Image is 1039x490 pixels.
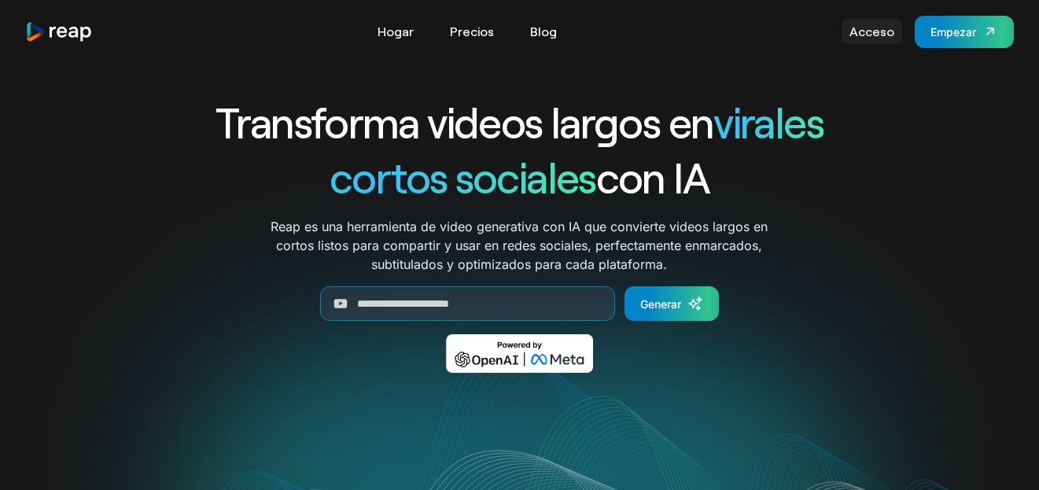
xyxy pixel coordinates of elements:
font: Reap es una herramienta de video generativa con IA que convierte videos largos en cortos listos p... [271,219,768,272]
font: Generar [640,297,681,311]
a: hogar [25,21,93,42]
a: Blog [522,19,565,44]
font: cortos sociales [330,151,596,202]
font: Acceso [849,24,894,39]
a: Precios [442,19,502,44]
a: Hogar [370,19,422,44]
font: Blog [530,24,557,39]
a: Generar [625,286,719,321]
form: Generar formulario [193,286,847,321]
font: Transforma videos largos en [216,96,713,147]
font: Precios [450,24,494,39]
font: virales [713,96,823,147]
font: Hogar [378,24,414,39]
a: Acceso [842,19,902,44]
img: logotipo de cosechar [25,21,93,42]
a: Empezar [915,16,1014,48]
img: Desarrollado por OpenAI y Meta [446,334,593,373]
font: Empezar [930,25,976,39]
font: con IA [596,151,709,202]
